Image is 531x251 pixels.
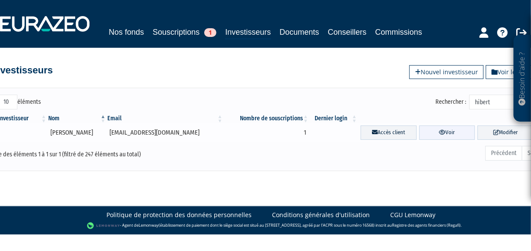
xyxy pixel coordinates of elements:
a: Souscriptions1 [153,26,216,38]
td: [EMAIL_ADDRESS][DOMAIN_NAME] [107,123,224,142]
p: Besoin d'aide ? [518,40,528,118]
a: Accès client [361,125,417,140]
a: Registre des agents financiers (Regafi) [392,222,461,228]
a: Politique de protection des données personnelles [106,211,252,219]
span: 1 [204,28,216,37]
a: Nouvel investisseur [409,65,484,79]
a: Commissions [375,26,422,38]
div: - Agent de (établissement de paiement dont le siège social est situé au [STREET_ADDRESS], agréé p... [9,221,522,230]
th: Email : activer pour trier la colonne par ordre croissant [107,114,224,123]
a: Lemonway [139,222,159,228]
th: Nom : activer pour trier la colonne par ordre d&eacute;croissant [47,114,106,123]
td: [PERSON_NAME] [47,123,106,142]
a: Documents [280,26,319,38]
th: Nombre de souscriptions : activer pour trier la colonne par ordre croissant [224,114,309,123]
a: Nos fonds [109,26,144,38]
a: CGU Lemonway [390,211,435,219]
a: Conditions générales d'utilisation [272,211,370,219]
a: Investisseurs [225,26,271,40]
img: logo-lemonway.png [87,221,120,230]
a: Voir [419,125,475,140]
th: Dernier login : activer pour trier la colonne par ordre croissant [309,114,358,123]
a: Conseillers [328,26,367,38]
td: 1 [224,123,309,142]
